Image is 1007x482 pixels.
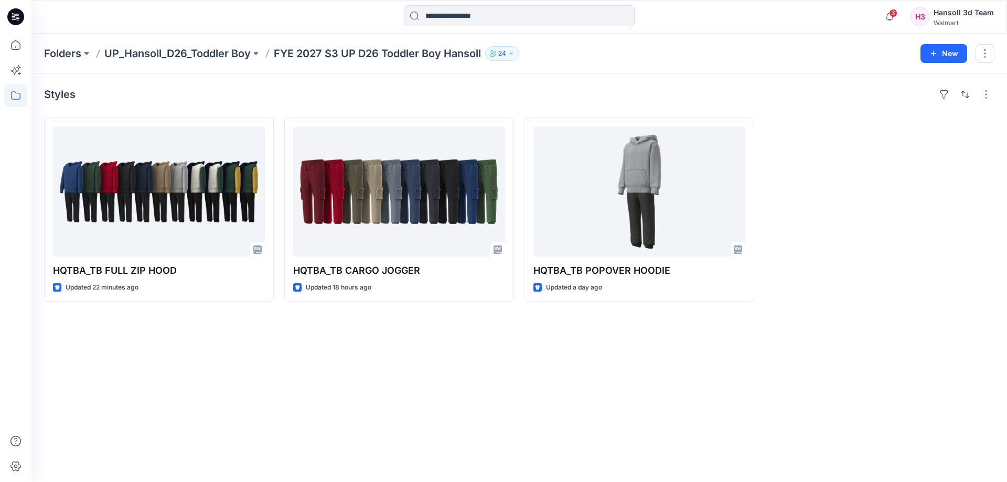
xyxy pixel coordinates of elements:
[53,126,265,257] a: HQTBA_TB FULL ZIP HOOD
[920,44,967,63] button: New
[533,263,745,278] p: HQTBA_TB POPOVER HOODIE
[306,282,371,293] p: Updated 18 hours ago
[546,282,602,293] p: Updated a day ago
[104,46,251,61] a: UP_Hansoll_D26_Toddler Boy
[533,126,745,257] a: HQTBA_TB POPOVER HOODIE
[274,46,481,61] p: FYE 2027 S3 UP D26 Toddler Boy Hansoll
[934,6,994,19] div: Hansoll 3d Team
[293,263,505,278] p: HQTBA_TB CARGO JOGGER
[53,263,265,278] p: HQTBA_TB FULL ZIP HOOD
[934,19,994,27] div: Walmart
[910,7,929,26] div: H3
[498,48,506,59] p: 24
[44,88,76,101] h4: Styles
[44,46,81,61] a: Folders
[66,282,138,293] p: Updated 22 minutes ago
[889,9,897,17] span: 3
[485,46,519,61] button: 24
[293,126,505,257] a: HQTBA_TB CARGO JOGGER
